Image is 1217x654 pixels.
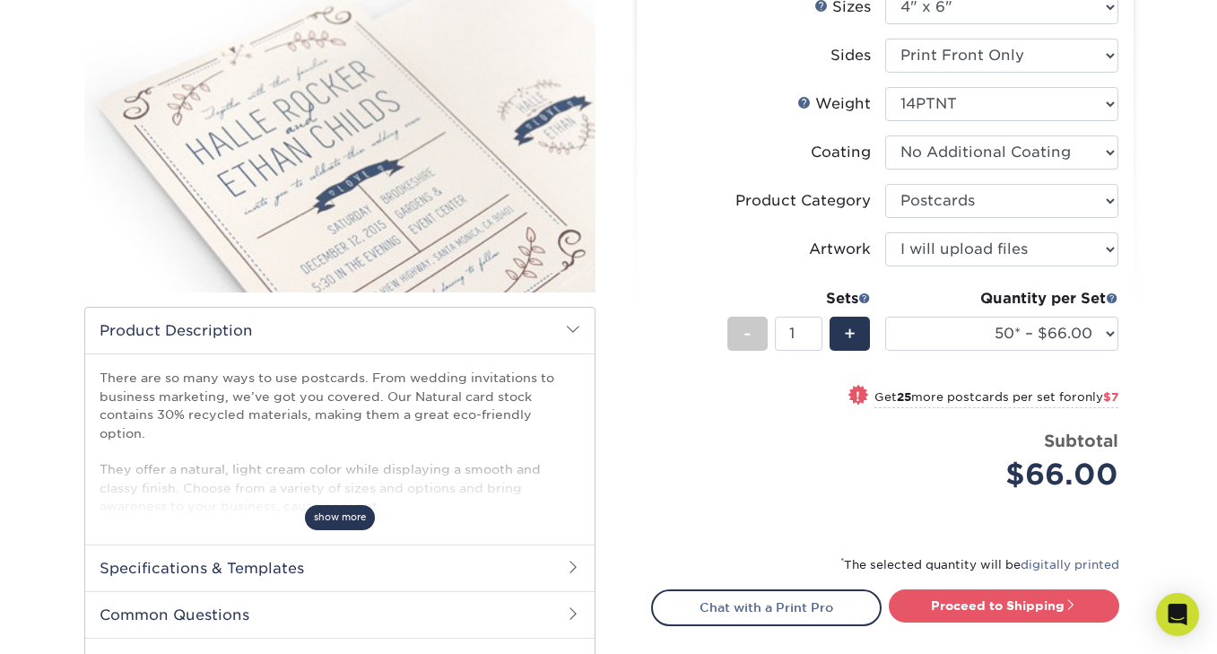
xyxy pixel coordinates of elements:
h2: Common Questions [85,591,595,638]
div: Quantity per Set [885,288,1118,310]
span: + [844,320,856,347]
small: The selected quantity will be [840,558,1119,571]
strong: Subtotal [1044,431,1118,450]
div: Open Intercom Messenger [1156,593,1199,636]
div: Weight [797,93,871,115]
span: $7 [1103,390,1118,404]
span: ! [856,387,860,405]
h2: Product Description [85,308,595,353]
div: Artwork [809,239,871,260]
span: show more [305,505,375,529]
div: $66.00 [899,453,1118,496]
a: digitally printed [1021,558,1119,571]
a: Proceed to Shipping [889,589,1119,622]
div: Coating [811,142,871,163]
strong: 25 [897,390,911,404]
div: Sets [727,288,871,310]
a: Chat with a Print Pro [651,589,882,625]
h2: Specifications & Templates [85,545,595,591]
div: Product Category [735,190,871,212]
p: There are so many ways to use postcards. From wedding invitations to business marketing, we’ve go... [100,369,580,515]
span: - [743,320,752,347]
div: Sides [830,45,871,66]
small: Get more postcards per set for [874,390,1118,408]
span: only [1077,390,1118,404]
